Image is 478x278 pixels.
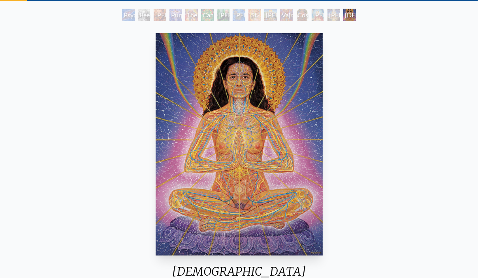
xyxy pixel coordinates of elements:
div: [PERSON_NAME] [264,9,277,21]
div: Cosmic [DEMOGRAPHIC_DATA] [296,9,309,21]
div: [PERSON_NAME] [327,9,340,21]
div: The Shulgins and their Alchemical Angels [185,9,198,21]
div: [PERSON_NAME] & the New Eleusis [233,9,245,21]
div: Beethoven [138,9,151,21]
div: [PERSON_NAME] [312,9,324,21]
div: Psychedelic Healing [122,9,135,21]
div: [PERSON_NAME] M.D., Cartographer of Consciousness [154,9,166,21]
div: [PERSON_NAME][US_STATE] - Hemp Farmer [217,9,230,21]
div: Vajra Guru [280,9,293,21]
div: Cannabacchus [201,9,214,21]
div: [DEMOGRAPHIC_DATA] [343,9,356,21]
div: Purple [DEMOGRAPHIC_DATA] [169,9,182,21]
img: Namaste-1994-Alex-Grey-watermarked.jpeg [156,33,323,256]
div: St. [PERSON_NAME] & The LSD Revelation Revolution [248,9,261,21]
